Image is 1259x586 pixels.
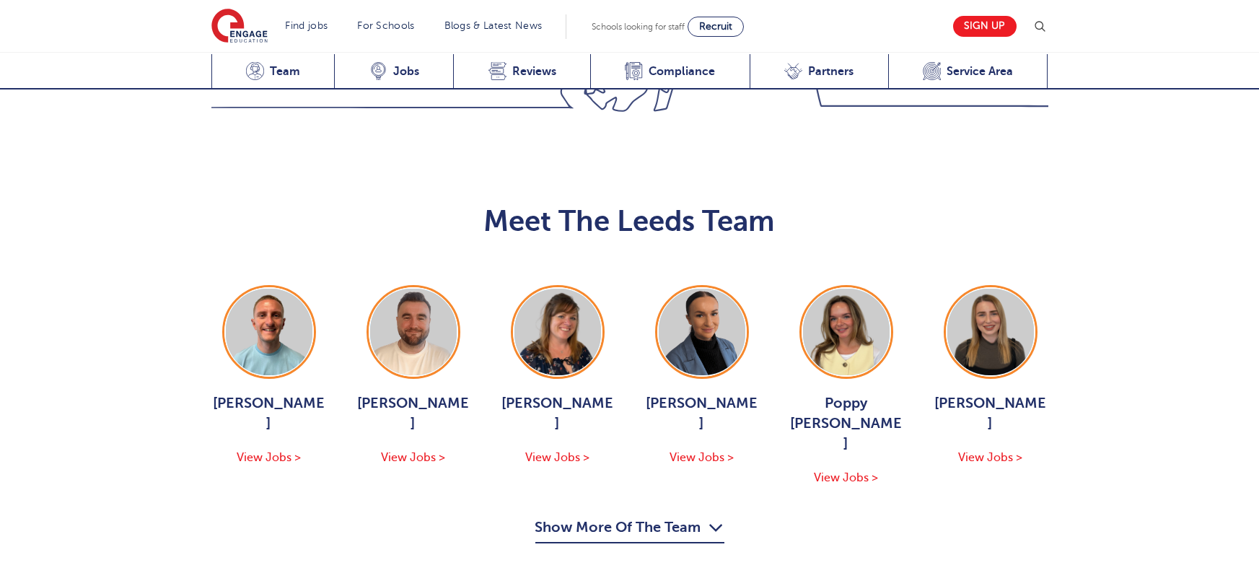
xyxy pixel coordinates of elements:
h2: Meet The Leeds Team [211,204,1048,239]
span: Team [270,64,300,79]
span: [PERSON_NAME] [644,393,760,434]
a: [PERSON_NAME] View Jobs > [211,285,327,467]
span: Schools looking for staff [592,22,685,32]
span: Poppy [PERSON_NAME] [789,393,904,454]
a: [PERSON_NAME] View Jobs > [644,285,760,467]
span: View Jobs > [958,451,1022,464]
img: Joanne Wright [514,289,601,375]
a: [PERSON_NAME] View Jobs > [356,285,471,467]
img: Chris Rushton [370,289,457,375]
a: Service Area [888,54,1048,89]
span: [PERSON_NAME] [933,393,1048,434]
a: [PERSON_NAME] View Jobs > [933,285,1048,467]
span: Recruit [699,21,732,32]
span: Service Area [947,64,1013,79]
span: [PERSON_NAME] [356,393,471,434]
span: View Jobs > [237,451,301,464]
span: View Jobs > [525,451,589,464]
img: Engage Education [211,9,268,45]
a: Sign up [953,16,1017,37]
a: For Schools [357,20,414,31]
span: Jobs [393,64,419,79]
span: Compliance [649,64,715,79]
a: [PERSON_NAME] View Jobs > [500,285,615,467]
a: Reviews [453,54,590,89]
a: Team [211,54,335,89]
a: Compliance [590,54,750,89]
a: Partners [750,54,888,89]
img: Holly Johnson [659,289,745,375]
a: Recruit [688,17,744,37]
span: Reviews [512,64,556,79]
img: George Dignam [226,289,312,375]
span: View Jobs > [670,451,734,464]
span: View Jobs > [814,471,878,484]
a: Blogs & Latest News [444,20,543,31]
span: [PERSON_NAME] [500,393,615,434]
span: [PERSON_NAME] [211,393,327,434]
img: Poppy Burnside [803,289,890,375]
img: Layla McCosker [947,289,1034,375]
button: Show More Of The Team [535,516,724,543]
span: Partners [808,64,854,79]
a: Jobs [334,54,453,89]
span: View Jobs > [381,451,445,464]
a: Poppy [PERSON_NAME] View Jobs > [789,285,904,487]
a: Find jobs [286,20,328,31]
